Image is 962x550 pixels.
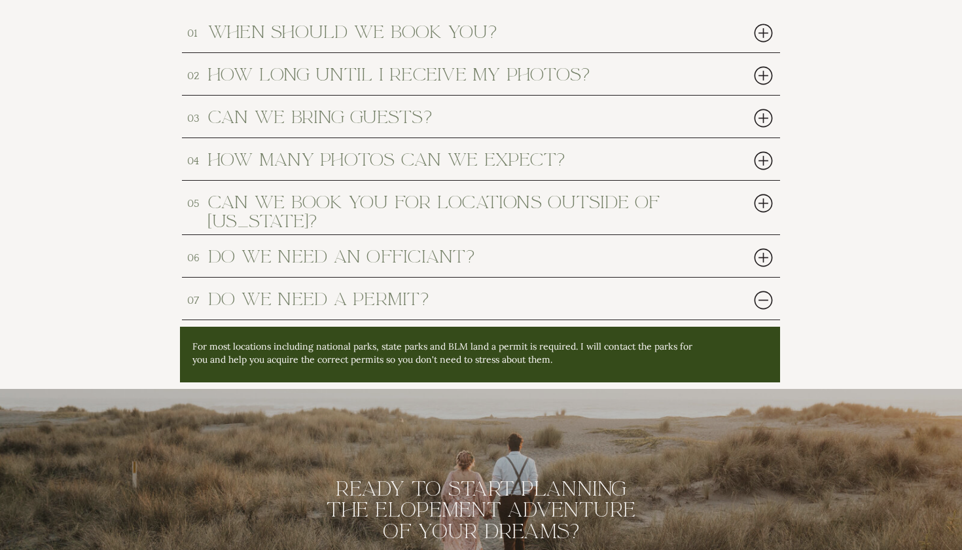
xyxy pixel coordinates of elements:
h3: 02 [187,68,204,79]
h2: do we need a permit? [208,290,705,307]
h2: can we bring guests? [208,108,705,125]
h3: 01 [187,26,204,36]
h3: 05 [187,196,204,206]
h3: 03 [187,111,204,121]
h2: Ready to start planning the elopement adventure of your dreams? [323,479,639,549]
h2: How many photos can we expect? [208,151,705,168]
h3: 06 [187,250,204,261]
h2: do we need an officiant? [208,247,705,265]
p: For most locations including national parks, state parks and BLM land a permit is required. I wil... [192,340,696,374]
h2: how long until i receive my photos? [208,65,705,82]
h3: 07 [187,293,204,303]
h3: 04 [187,153,204,164]
h2: can we book you for locations outside of [US_STATE]? [208,193,705,210]
h2: when should we book you? [208,23,705,40]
